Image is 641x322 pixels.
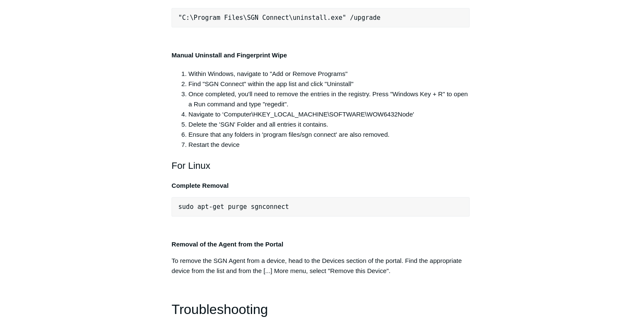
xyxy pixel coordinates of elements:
[188,130,470,140] li: Ensure that any folders in 'program files/sgn connect' are also removed.
[171,257,462,274] span: To remove the SGN Agent from a device, head to the Devices section of the portal. Find the approp...
[188,119,470,130] li: Delete the 'SGN' Folder and all entries it contains.
[188,109,470,119] li: Navigate to ‘Computer\HKEY_LOCAL_MACHINE\SOFTWARE\WOW6432Node'
[171,299,470,320] h1: Troubleshooting
[188,140,470,150] li: Restart the device
[171,241,283,248] strong: Removal of the Agent from the Portal
[171,182,228,189] strong: Complete Removal
[178,14,380,22] span: "C:\Program Files\SGN Connect\uninstall.exe" /upgrade
[171,158,470,173] h2: For Linux
[188,69,470,79] li: Within Windows, navigate to "Add or Remove Programs"
[188,89,470,109] li: Once completed, you'll need to remove the entries in the registry. Press "Windows Key + R" to ope...
[171,51,287,59] strong: Manual Uninstall and Fingerprint Wipe
[188,79,470,89] li: Find "SGN Connect" within the app list and click "Uninstall"
[171,197,470,216] pre: sudo apt-get purge sgnconnect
